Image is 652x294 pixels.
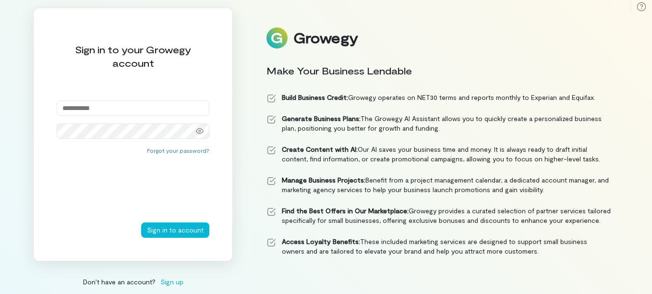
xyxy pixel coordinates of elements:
[57,43,209,70] div: Sign in to your Growegy account
[147,147,209,154] button: Forgot your password?
[282,176,365,184] strong: Manage Business Projects:
[141,222,209,238] button: Sign in to account
[282,145,358,153] strong: Create Content with AI:
[282,207,409,215] strong: Find the Best Offers in Our Marketplace:
[282,237,360,245] strong: Access Loyalty Benefits:
[293,30,358,46] div: Growegy
[266,237,611,256] li: These included marketing services are designed to support small business owners and are tailored ...
[266,114,611,133] li: The Growegy AI Assistant allows you to quickly create a personalized business plan, positioning y...
[266,206,611,225] li: Growegy provides a curated selection of partner services tailored specifically for small business...
[266,145,611,164] li: Our AI saves your business time and money. It is always ready to draft initial content, find info...
[266,64,611,77] div: Make Your Business Lendable
[33,277,233,287] div: Don’t have an account?
[266,175,611,195] li: Benefit from a project management calendar, a dedicated account manager, and marketing agency ser...
[282,93,348,101] strong: Build Business Credit:
[266,27,288,49] img: Logo
[266,93,611,102] li: Growegy operates on NET30 terms and reports monthly to Experian and Equifax.
[160,277,183,287] span: Sign up
[282,114,361,122] strong: Generate Business Plans:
